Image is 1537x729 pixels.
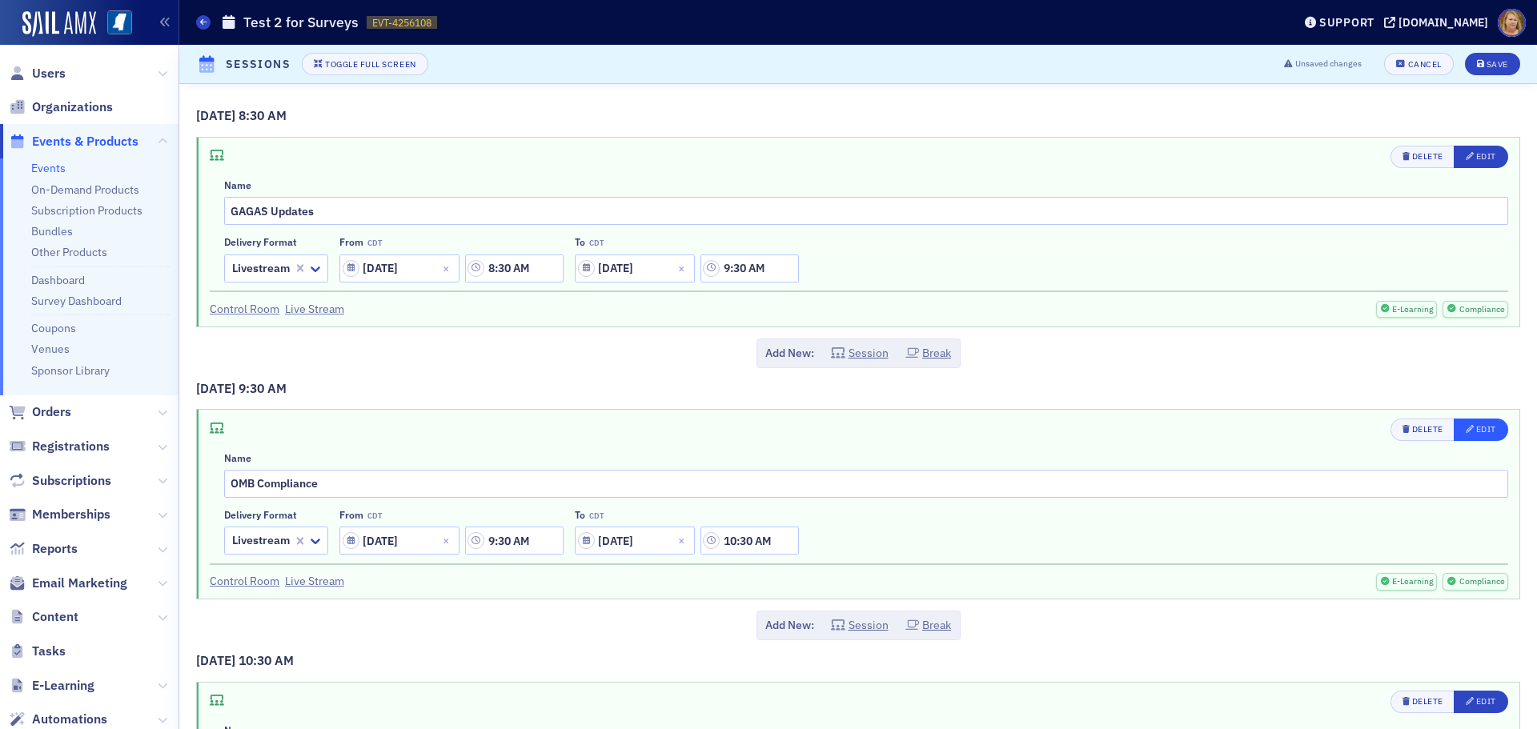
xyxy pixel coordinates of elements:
[96,10,132,38] a: View Homepage
[1454,146,1508,168] button: Edit
[325,60,415,69] div: Toggle Full Screen
[589,238,604,248] span: CDT
[1319,15,1374,30] div: Support
[1454,691,1508,713] button: Edit
[1487,60,1508,69] div: Save
[465,254,564,282] input: 00:00 AM
[1295,58,1362,70] span: Unsaved changes
[1391,575,1434,588] span: E-Learning
[32,98,113,116] span: Organizations
[224,236,297,248] div: Delivery format
[339,236,363,248] div: From
[302,53,428,75] button: Toggle Full Screen
[196,652,239,668] span: [DATE]
[9,65,66,82] a: Users
[1391,691,1455,713] button: Delete
[575,509,585,521] div: To
[196,107,239,123] span: [DATE]
[465,527,564,555] input: 00:00 AM
[32,540,78,558] span: Reports
[31,321,76,335] a: Coupons
[32,403,71,421] span: Orders
[31,363,110,378] a: Sponsor Library
[1384,53,1453,75] button: Cancel
[9,711,107,728] a: Automations
[372,16,431,30] span: EVT-4256108
[1476,425,1496,434] div: Edit
[224,452,251,464] div: Name
[575,254,695,282] input: MM/DD/YYYY
[31,182,139,197] a: On-Demand Products
[1454,419,1508,441] button: Edit
[575,236,585,248] div: To
[32,677,94,695] span: E-Learning
[224,509,297,521] div: Delivery format
[9,438,110,455] a: Registrations
[1391,146,1455,168] button: Delete
[1476,697,1496,706] div: Edit
[9,575,127,592] a: Email Marketing
[239,652,294,668] span: 10:30 AM
[9,403,71,421] a: Orders
[32,65,66,82] span: Users
[226,56,291,73] h4: Sessions
[700,527,799,555] input: 00:00 AM
[673,527,695,555] button: Close
[32,575,127,592] span: Email Marketing
[831,617,889,634] button: Session
[9,643,66,660] a: Tasks
[9,98,113,116] a: Organizations
[210,301,279,318] a: Control Room
[1458,303,1505,316] span: Compliance
[438,527,459,555] button: Close
[9,608,78,626] a: Content
[239,107,287,123] span: 8:30 AM
[243,13,359,32] h1: Test 2 for Surveys
[1412,697,1443,706] div: Delete
[31,294,122,308] a: Survey Dashboard
[32,608,78,626] span: Content
[339,509,363,521] div: From
[1391,419,1455,441] button: Delete
[438,254,459,282] button: Close
[22,11,96,37] img: SailAMX
[107,10,132,35] img: SailAMX
[1465,53,1520,75] button: Save
[32,506,110,523] span: Memberships
[1458,575,1505,588] span: Compliance
[1412,152,1443,161] div: Delete
[239,380,287,396] span: 9:30 AM
[1476,152,1496,161] div: Edit
[905,345,952,362] button: Break
[905,617,952,634] button: Break
[32,711,107,728] span: Automations
[31,273,85,287] a: Dashboard
[367,511,382,521] span: CDT
[1399,15,1488,30] div: [DOMAIN_NAME]
[31,161,66,175] a: Events
[367,238,382,248] span: CDT
[285,301,344,318] a: Live Stream
[9,472,111,490] a: Subscriptions
[9,133,138,150] a: Events & Products
[1498,9,1526,37] span: Profile
[1384,17,1494,28] button: [DOMAIN_NAME]
[31,245,107,259] a: Other Products
[765,345,814,362] span: Add New:
[9,506,110,523] a: Memberships
[210,573,279,590] a: Control Room
[1408,60,1442,69] div: Cancel
[339,254,459,282] input: MM/DD/YYYY
[673,254,695,282] button: Close
[9,540,78,558] a: Reports
[700,254,799,282] input: 00:00 AM
[1412,425,1443,434] div: Delete
[765,617,814,634] span: Add New:
[32,438,110,455] span: Registrations
[224,179,251,191] div: Name
[285,573,344,590] a: Live Stream
[339,527,459,555] input: MM/DD/YYYY
[1391,303,1434,316] span: E-Learning
[31,224,73,238] a: Bundles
